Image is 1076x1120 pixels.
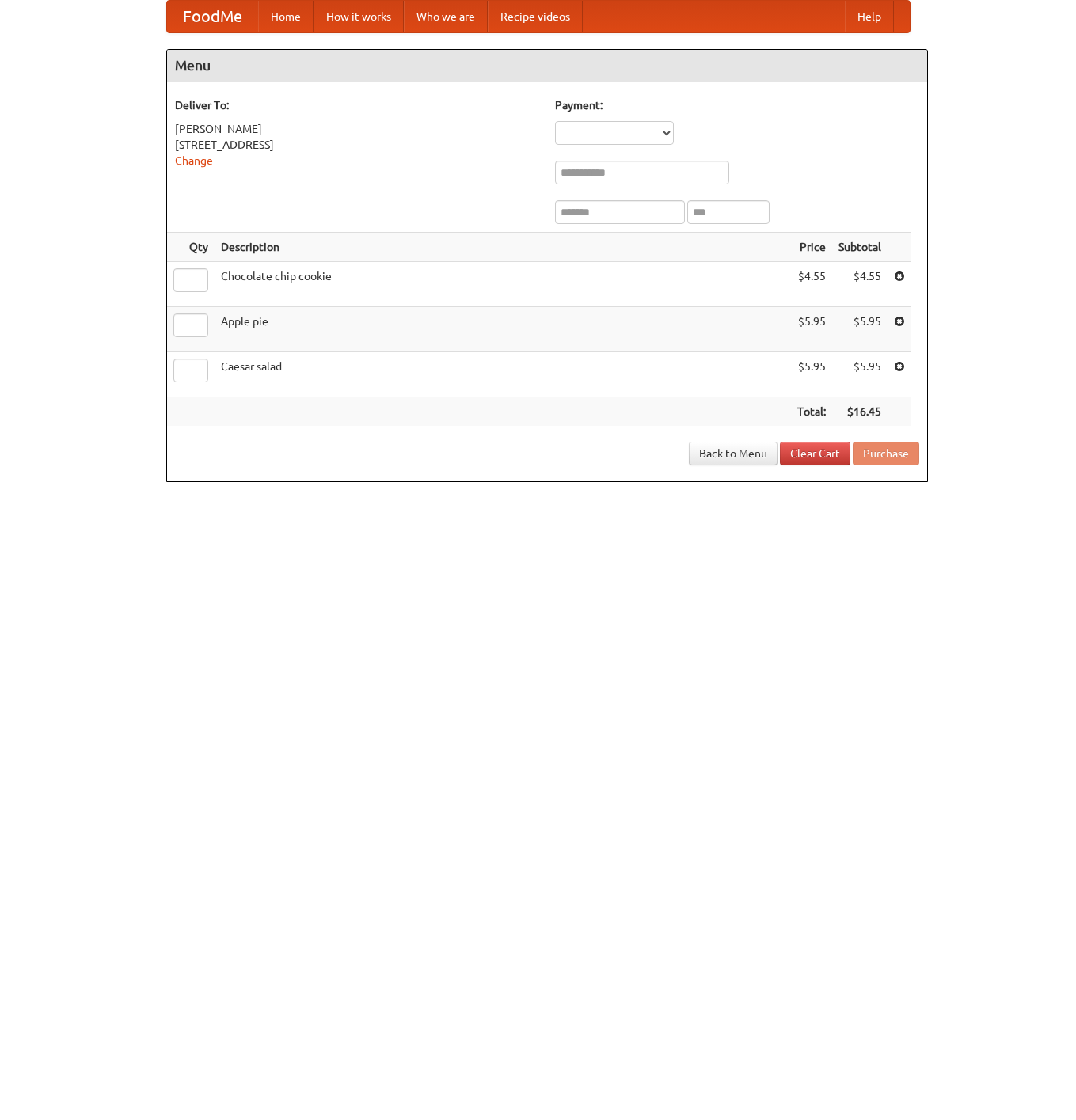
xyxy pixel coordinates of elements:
[832,262,888,307] td: $4.55
[791,262,832,307] td: $4.55
[853,442,919,465] button: Purchase
[215,262,791,307] td: Chocolate chip cookie
[689,442,778,465] a: Back to Menu
[258,1,314,32] a: Home
[555,97,919,113] h5: Payment:
[404,1,488,32] a: Who we are
[488,1,583,32] a: Recipe videos
[845,1,894,32] a: Help
[780,442,850,465] a: Clear Cart
[215,233,791,262] th: Description
[314,1,404,32] a: How it works
[832,352,888,397] td: $5.95
[791,233,832,262] th: Price
[175,137,539,153] div: [STREET_ADDRESS]
[175,97,539,113] h5: Deliver To:
[791,352,832,397] td: $5.95
[215,307,791,352] td: Apple pie
[791,397,832,427] th: Total:
[175,154,213,167] a: Change
[167,1,258,32] a: FoodMe
[832,397,888,427] th: $16.45
[215,352,791,397] td: Caesar salad
[175,121,539,137] div: [PERSON_NAME]
[791,307,832,352] td: $5.95
[167,233,215,262] th: Qty
[832,307,888,352] td: $5.95
[832,233,888,262] th: Subtotal
[167,50,927,82] h4: Menu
